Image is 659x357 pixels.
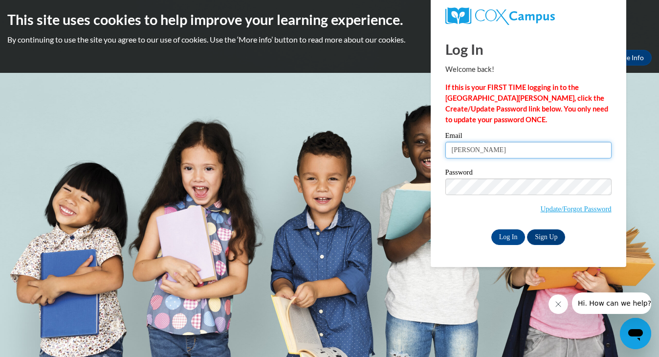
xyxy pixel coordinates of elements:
[7,10,652,29] h2: This site uses cookies to help improve your learning experience.
[7,34,652,45] p: By continuing to use the site you agree to our use of cookies. Use the ‘More info’ button to read...
[527,229,565,245] a: Sign Up
[549,294,568,314] iframe: Close message
[491,229,526,245] input: Log In
[445,132,612,142] label: Email
[620,318,651,349] iframe: Button to launch messaging window
[572,292,651,314] iframe: Message from company
[445,7,555,25] img: COX Campus
[445,83,608,124] strong: If this is your FIRST TIME logging in to the [GEOGRAPHIC_DATA][PERSON_NAME], click the Create/Upd...
[606,50,652,66] a: More Info
[445,169,612,178] label: Password
[445,39,612,59] h1: Log In
[445,7,612,25] a: COX Campus
[445,64,612,75] p: Welcome back!
[541,205,612,213] a: Update/Forgot Password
